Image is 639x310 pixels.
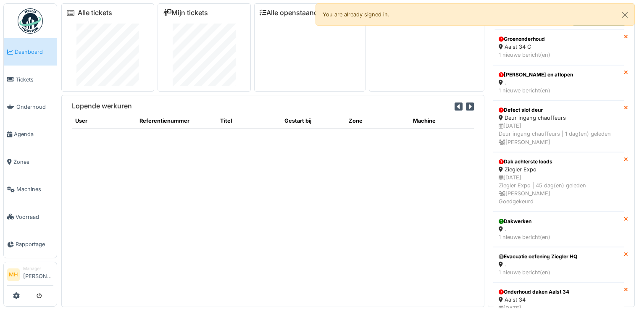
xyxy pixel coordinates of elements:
a: Machines [4,176,57,203]
span: Zones [13,158,53,166]
li: [PERSON_NAME] [23,265,53,284]
a: Agenda [4,121,57,148]
div: [DATE] Deur ingang chauffeurs | 1 dag(en) geleden [PERSON_NAME] [499,122,618,146]
th: Gestart bij [281,113,345,129]
div: . [499,79,618,87]
div: . [499,225,618,233]
th: Referentienummer [136,113,216,129]
a: Dak achterste loods Ziegler Expo [DATE]Ziegler Expo | 45 dag(en) geleden [PERSON_NAME]Goedgekeurd [493,152,624,212]
a: Dakwerken . 1 nieuwe bericht(en) [493,212,624,247]
div: Groenonderhoud [499,35,618,43]
a: Evacuatie oefening Ziegler HQ . 1 nieuwe bericht(en) [493,247,624,282]
span: Tickets [16,76,53,84]
div: 1 nieuwe bericht(en) [499,268,618,276]
a: [PERSON_NAME] en aflopen . 1 nieuwe bericht(en) [493,65,624,100]
div: Defect slot deur [499,106,618,114]
a: Tickets [4,66,57,93]
a: Alle openstaande taken [260,9,341,17]
div: [PERSON_NAME] en aflopen [499,71,618,79]
span: Dashboard [15,48,53,56]
th: Zone [345,113,410,129]
div: . [499,260,618,268]
img: Badge_color-CXgf-gQk.svg [18,8,43,34]
a: Defect slot deur Deur ingang chauffeurs [DATE]Deur ingang chauffeurs | 1 dag(en) geleden [PERSON_... [493,100,624,152]
span: Machines [16,185,53,193]
span: Onderhoud [16,103,53,111]
span: Rapportage [16,240,53,248]
div: Manager [23,265,53,272]
th: Titel [217,113,281,129]
a: Onderhoud [4,93,57,121]
div: Aalst 34 [499,296,618,304]
div: 1 nieuwe bericht(en) [499,233,618,241]
span: translation missing: nl.shared.user [75,118,87,124]
a: Groenonderhoud Aalst 34 C 1 nieuwe bericht(en) [493,29,624,65]
a: Rapportage [4,231,57,258]
a: Dashboard [4,38,57,66]
div: Ziegler Expo [499,166,618,173]
a: Mijn tickets [163,9,208,17]
div: Deur ingang chauffeurs [499,114,618,122]
div: Evacuatie oefening Ziegler HQ [499,253,618,260]
span: Voorraad [16,213,53,221]
div: [DATE] Ziegler Expo | 45 dag(en) geleden [PERSON_NAME] Goedgekeurd [499,173,618,206]
a: Zones [4,148,57,176]
a: Voorraad [4,203,57,230]
a: MH Manager[PERSON_NAME] [7,265,53,286]
button: Close [615,4,634,26]
h6: Lopende werkuren [72,102,132,110]
div: 1 nieuwe bericht(en) [499,87,618,95]
span: Agenda [14,130,53,138]
div: 1 nieuwe bericht(en) [499,51,618,59]
li: MH [7,268,20,281]
a: Alle tickets [78,9,112,17]
div: Dakwerken [499,218,618,225]
div: You are already signed in. [316,3,635,26]
th: Machine [410,113,474,129]
div: Dak achterste loods [499,158,618,166]
div: Aalst 34 C [499,43,618,51]
div: Onderhoud daken Aalst 34 [499,288,618,296]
